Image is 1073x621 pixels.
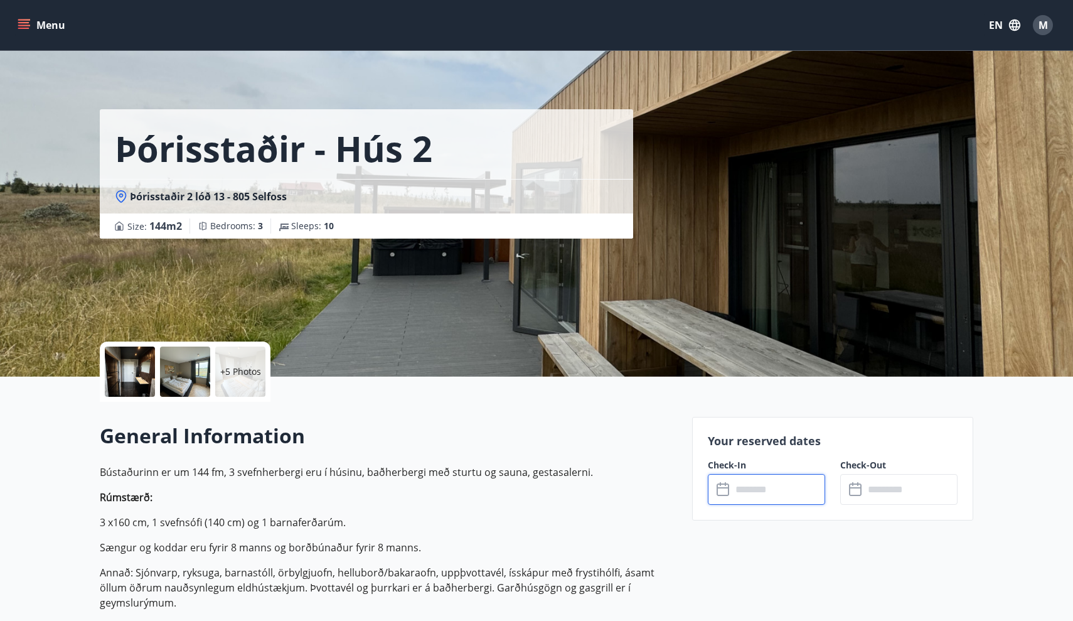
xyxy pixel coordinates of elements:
[291,220,334,232] span: Sleeps :
[324,220,334,232] span: 10
[1038,18,1048,32] span: M
[984,14,1025,36] button: EN
[100,465,677,480] p: Bústaðurinn er um 144 fm, 3 svefnherbergi eru í húsinu, baðherbergi með sturtu og sauna, gestasal...
[100,515,677,530] p: 3 x160 cm, 1 svefnsófi (140 cm) og 1 barnaferðarúm.
[840,459,958,472] label: Check-Out
[708,433,958,449] p: Your reserved dates
[100,540,677,555] p: Sængur og koddar eru fyrir 8 manns og borðbúnaður fyrir 8 manns.
[15,14,70,36] button: menu
[130,190,287,203] span: Þórisstaðir 2 lóð 13 - 805 Selfoss
[1028,10,1058,40] button: M
[210,220,263,232] span: Bedrooms :
[100,422,677,450] h2: General Information
[100,565,677,610] p: Annað: Sjónvarp, ryksuga, barnastóll, örbylgjuofn, helluborð/bakaraofn, uppþvottavél, ísskápur me...
[258,220,263,232] span: 3
[100,490,152,504] strong: Rúmstærð:
[708,459,825,472] label: Check-In
[149,219,182,233] span: 144 m2
[220,365,261,378] p: +5 Photos
[115,124,432,172] h1: Þórisstaðir - Hús 2
[127,219,182,234] span: Size :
